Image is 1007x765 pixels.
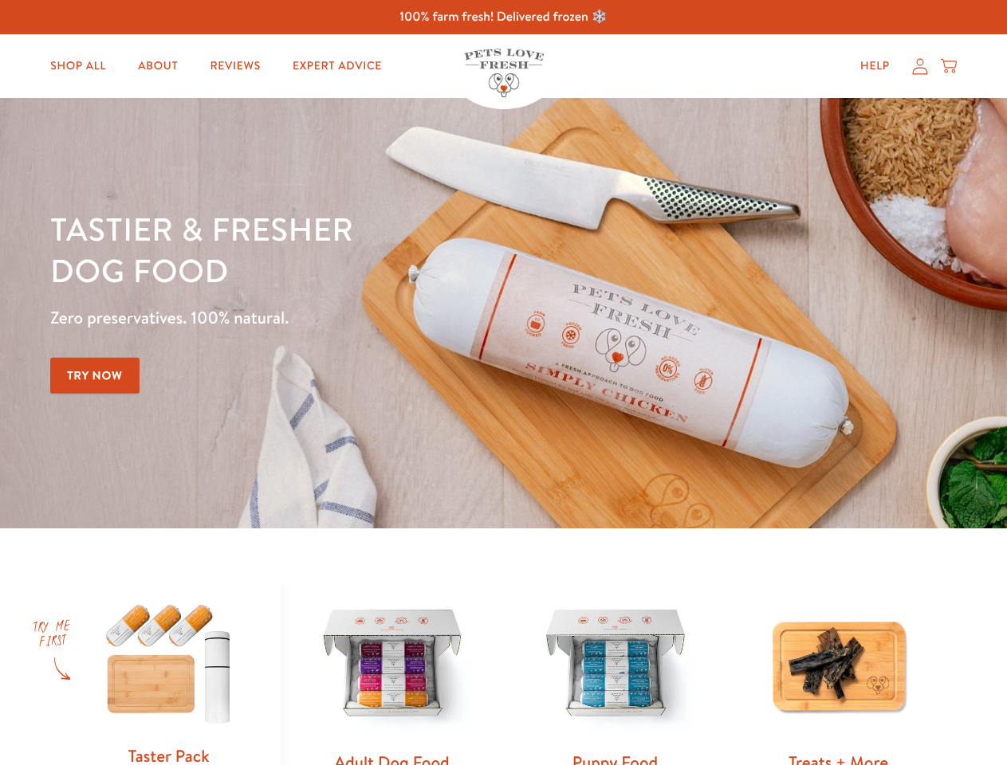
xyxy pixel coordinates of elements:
a: Try Now [50,358,140,394]
a: Help [848,50,903,82]
a: About [125,50,191,82]
a: Reviews [197,50,273,82]
a: Shop All [37,50,119,82]
img: Pets Love Fresh [464,49,544,97]
p: Zero preservatives. 100% natural. [50,304,655,332]
h1: Tastier & fresher dog food [50,208,655,291]
a: Expert Advice [280,50,395,82]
